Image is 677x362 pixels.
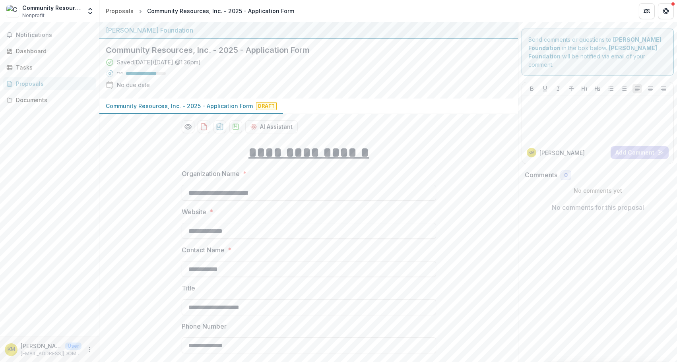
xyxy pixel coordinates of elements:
[3,61,96,74] a: Tasks
[213,120,226,133] button: download-proposal
[16,96,89,104] div: Documents
[528,151,535,155] div: Kayla Morris
[16,79,89,88] div: Proposals
[106,102,253,110] p: Community Resources, Inc. - 2025 - Application Form
[525,186,671,195] p: No comments yet
[198,120,210,133] button: download-proposal
[256,102,277,110] span: Draft
[540,84,550,93] button: Underline
[16,32,93,39] span: Notifications
[527,84,537,93] button: Bold
[564,172,568,179] span: 0
[117,81,150,89] div: No due date
[658,3,674,19] button: Get Help
[182,169,240,178] p: Organization Name
[106,45,499,55] h2: Community Resources, Inc. - 2025 - Application Form
[21,350,81,357] p: [EMAIL_ADDRESS][DOMAIN_NAME]
[593,84,602,93] button: Heading 2
[619,84,629,93] button: Ordered List
[6,5,19,17] img: Community Resources, Inc.
[553,84,563,93] button: Italicize
[606,84,616,93] button: Bullet List
[182,321,227,331] p: Phone Number
[182,245,225,255] p: Contact Name
[16,63,89,72] div: Tasks
[229,120,242,133] button: download-proposal
[611,146,669,159] button: Add Comment
[566,84,576,93] button: Strike
[147,7,294,15] div: Community Resources, Inc. - 2025 - Application Form
[65,343,81,350] p: User
[182,120,194,133] button: Preview 689dffbf-0ef8-4e31-801c-3eba0e49119f-0.pdf
[103,5,137,17] a: Proposals
[22,4,81,12] div: Community Resources, Inc.
[525,171,557,179] h2: Comments
[8,347,15,352] div: Kayla Morris
[3,45,96,58] a: Dashboard
[522,29,674,75] div: Send comments or questions to in the box below. will be notified via email of your comment.
[182,207,206,217] p: Website
[117,71,123,76] p: 76 %
[552,203,644,212] p: No comments for this proposal
[3,29,96,41] button: Notifications
[103,5,297,17] nav: breadcrumb
[22,12,45,19] span: Nonprofit
[580,84,589,93] button: Heading 1
[106,7,134,15] div: Proposals
[245,120,298,133] button: AI Assistant
[85,345,94,354] button: More
[182,283,195,293] p: Title
[85,3,96,19] button: Open entity switcher
[106,25,512,35] div: [PERSON_NAME] Foundation
[646,84,655,93] button: Align Center
[632,84,642,93] button: Align Left
[639,3,655,19] button: Partners
[21,342,62,350] p: [PERSON_NAME]
[3,93,96,106] a: Documents
[117,58,201,66] div: Saved [DATE] ( [DATE] @ 1:36pm )
[539,149,585,157] p: [PERSON_NAME]
[659,84,668,93] button: Align Right
[16,47,89,55] div: Dashboard
[3,77,96,90] a: Proposals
